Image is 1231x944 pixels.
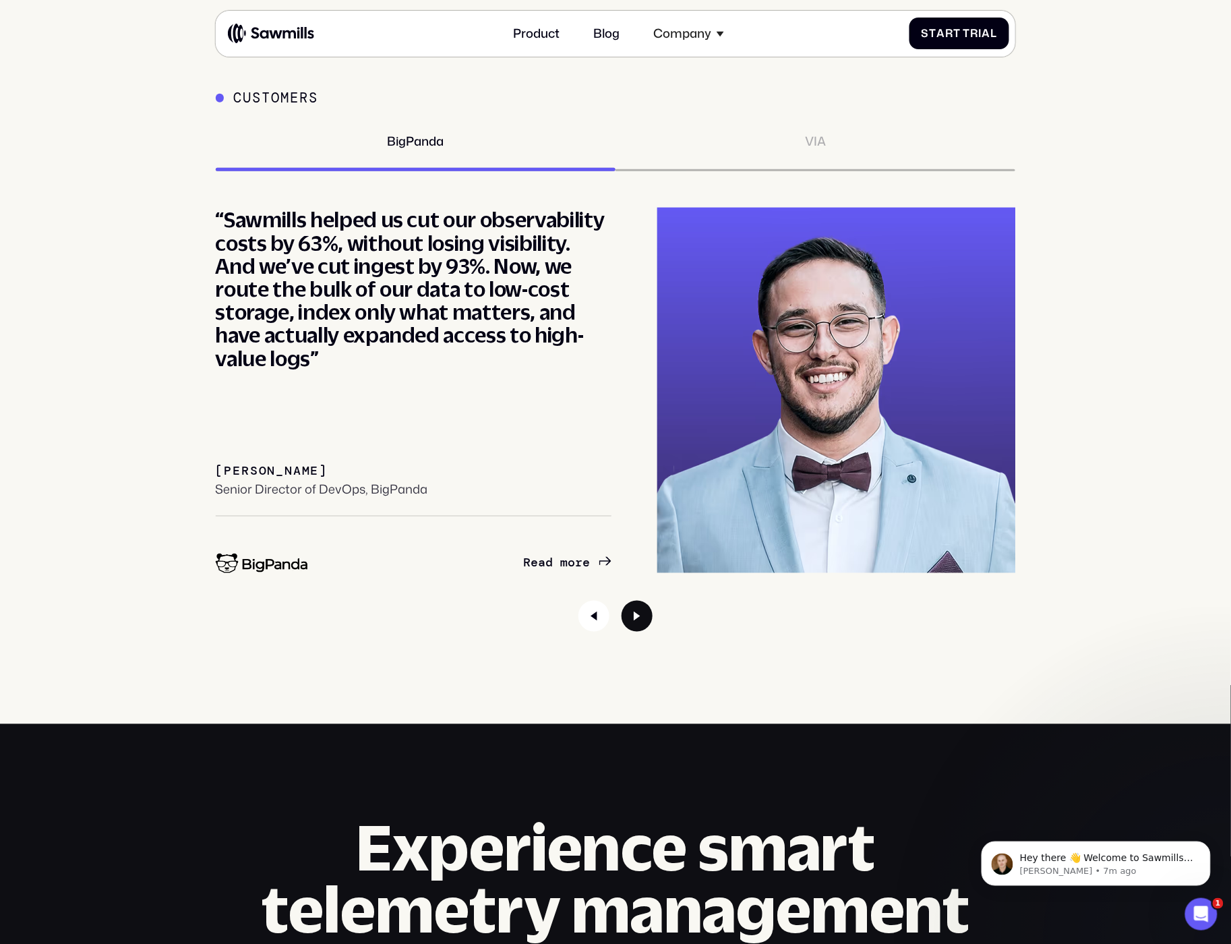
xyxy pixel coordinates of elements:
[584,17,629,50] a: Blog
[216,817,1016,941] h2: Experience smart telemetry management
[930,27,937,40] span: t
[387,134,444,149] div: BigPanda
[216,465,328,479] div: [PERSON_NAME]
[216,208,612,370] div: “Sawmills helped us cut our observability costs by 63%, without losing visibility. And we’ve cut ...
[560,556,568,571] span: m
[216,483,428,498] div: Senior Director of DevOps, BigPanda
[523,556,611,571] a: Readmore
[233,90,319,107] div: Customers
[922,27,930,40] span: S
[945,27,953,40] span: r
[575,556,582,571] span: r
[644,17,733,50] div: Company
[216,208,1016,573] div: 1 / 2
[568,556,575,571] span: o
[982,27,990,40] span: a
[936,27,945,40] span: a
[961,813,1231,908] iframe: Intercom notifications message
[1213,898,1224,909] span: 1
[531,556,538,571] span: e
[979,27,982,40] span: i
[582,556,590,571] span: e
[805,134,826,149] div: VIA
[963,27,971,40] span: T
[538,556,545,571] span: a
[504,17,569,50] a: Product
[1185,898,1218,931] iframe: Intercom live chat
[971,27,979,40] span: r
[654,26,712,41] div: Company
[545,556,553,571] span: d
[622,601,653,632] div: Next slide
[578,601,609,632] div: Previous slide
[909,18,1010,49] a: StartTrial
[523,556,531,571] span: R
[953,27,961,40] span: t
[990,27,997,40] span: l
